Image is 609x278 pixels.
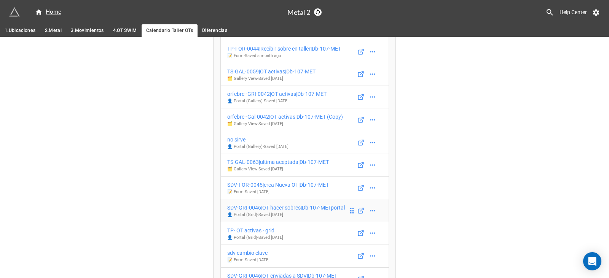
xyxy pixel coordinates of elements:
[35,8,61,17] div: Home
[146,27,193,35] span: Calendario Taller OTs
[227,113,343,121] div: orfebre··Gal·0042|OT activas|Db·107·MET (Copy)
[227,53,341,59] p: 📝 Form - Saved a month ago
[113,27,137,35] span: 4.OT SWIM
[220,40,389,63] a: TP·FOR·0044|Recibir sobre en taller|Db·107·MET📝 Form-Saved a month ago
[227,67,316,76] div: TS·GAL·0059|OT activas|Db·107·MET
[227,181,329,189] div: SDV·FOR·0045|crea Nueva OT|Db·107·MET
[227,212,345,218] p: 👤 Portal (Grid) - Saved [DATE]
[554,5,592,19] a: Help Center
[227,166,329,172] p: 🗂️ Gallery View - Saved [DATE]
[227,121,343,127] p: 🗂️ Gallery View - Saved [DATE]
[220,245,389,268] a: sdv cambio clave📝 Form-Saved [DATE]
[220,176,389,200] a: SDV·FOR·0045|crea Nueva OT|Db·107·MET📝 Form-Saved [DATE]
[227,144,289,150] p: 👤 Portal (Gallery) - Saved [DATE]
[227,44,341,53] div: TP·FOR·0044|Recibir sobre en taller|Db·107·MET
[227,76,316,82] p: 🗂️ Gallery View - Saved [DATE]
[227,203,345,212] div: SDV·GRI·0046|OT hacer sobres|Db·107·METportal
[220,131,389,154] a: no sirve👤 Portal (Gallery)-Saved [DATE]
[45,27,62,35] span: 2.Metal
[227,226,283,235] div: TP· OT activas · grid
[583,252,601,270] div: Open Intercom Messenger
[30,8,66,17] a: Home
[220,86,389,109] a: orfebre··GRI·0042|OT activas|Db·107·MET👤 Portal (Gallery)-Saved [DATE]
[287,9,310,16] h3: Metal 2
[220,222,389,245] a: TP· OT activas · grid👤 Portal (Grid)-Saved [DATE]
[227,158,329,166] div: TS·GAL·0063|ultima aceptada|Db·107·MET
[220,63,389,86] a: TS·GAL·0059|OT activas|Db·107·MET🗂️ Gallery View-Saved [DATE]
[227,257,269,263] p: 📝 Form - Saved [DATE]
[227,235,283,241] p: 👤 Portal (Grid) - Saved [DATE]
[227,189,329,195] p: 📝 Form - Saved [DATE]
[227,98,327,104] p: 👤 Portal (Gallery) - Saved [DATE]
[227,249,269,257] div: sdv cambio clave
[227,135,289,144] div: no sirve
[220,108,389,131] a: orfebre··Gal·0042|OT activas|Db·107·MET (Copy)🗂️ Gallery View-Saved [DATE]
[71,27,104,35] span: 3.Movimientos
[5,27,36,35] span: 1.Ubicaciones
[314,8,322,16] a: Sync Base Structure
[227,90,327,98] div: orfebre··GRI·0042|OT activas|Db·107·MET
[220,154,389,177] a: TS·GAL·0063|ultima aceptada|Db·107·MET🗂️ Gallery View-Saved [DATE]
[220,199,389,222] a: SDV·GRI·0046|OT hacer sobres|Db·107·METportal👤 Portal (Grid)-Saved [DATE]
[9,7,20,17] img: miniextensions-icon.73ae0678.png
[202,27,227,35] span: Diferencias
